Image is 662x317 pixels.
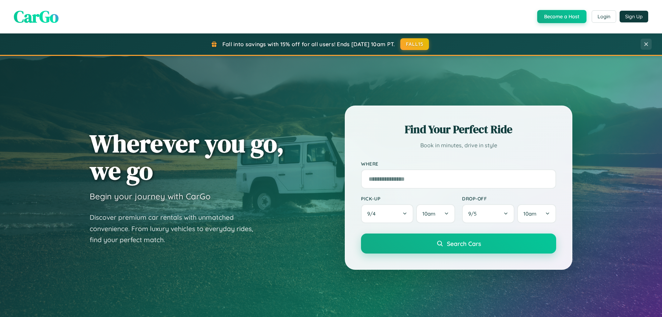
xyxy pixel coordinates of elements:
[537,10,586,23] button: Become a Host
[90,191,211,201] h3: Begin your journey with CarGo
[416,204,455,223] button: 10am
[90,212,262,246] p: Discover premium car rentals with unmatched convenience. From luxury vehicles to everyday rides, ...
[517,204,556,223] button: 10am
[361,234,556,254] button: Search Cars
[400,38,429,50] button: FALL15
[462,204,514,223] button: 9/5
[367,210,379,217] span: 9 / 4
[361,196,455,201] label: Pick-up
[592,10,616,23] button: Login
[361,161,556,167] label: Where
[468,210,480,217] span: 9 / 5
[620,11,648,22] button: Sign Up
[361,204,413,223] button: 9/4
[523,210,536,217] span: 10am
[90,130,284,184] h1: Wherever you go, we go
[422,210,435,217] span: 10am
[462,196,556,201] label: Drop-off
[361,140,556,150] p: Book in minutes, drive in style
[222,41,395,48] span: Fall into savings with 15% off for all users! Ends [DATE] 10am PT.
[14,5,59,28] span: CarGo
[447,240,481,247] span: Search Cars
[361,122,556,137] h2: Find Your Perfect Ride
